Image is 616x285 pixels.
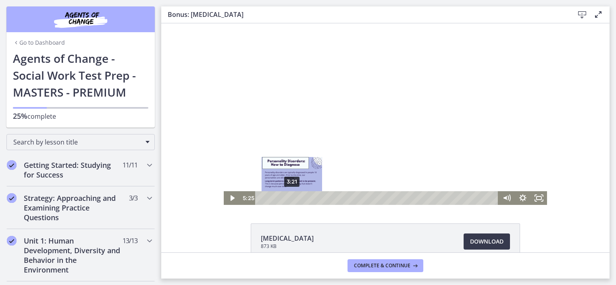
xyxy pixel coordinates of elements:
[24,160,122,180] h2: Getting Started: Studying for Success
[464,233,510,250] a: Download
[370,168,386,182] button: Fullscreen
[13,111,148,121] p: complete
[7,193,17,203] i: Completed
[24,236,122,275] h2: Unit 1: Human Development, Diversity and Behavior in the Environment
[348,259,423,272] button: Complete & continue
[13,138,142,147] span: Search by lesson title
[7,236,17,246] i: Completed
[123,160,137,170] span: 11 / 11
[161,23,610,205] iframe: Video Lesson
[470,237,504,246] span: Download
[13,39,65,47] a: Go to Dashboard
[337,168,354,182] button: Mute
[354,262,410,269] span: Complete & continue
[32,10,129,29] img: Agents of Change Social Work Test Prep
[13,111,27,121] span: 25%
[123,236,137,246] span: 13 / 13
[168,10,561,19] h3: Bonus: [MEDICAL_DATA]
[261,243,314,250] span: 873 KB
[6,134,155,150] div: Search by lesson title
[24,193,122,222] h2: Strategy: Approaching and Examining Practice Questions
[261,233,314,243] span: [MEDICAL_DATA]
[354,168,370,182] button: Show settings menu
[13,50,148,101] h1: Agents of Change - Social Work Test Prep - MASTERS - PREMIUM
[129,193,137,203] span: 3 / 3
[7,160,17,170] i: Completed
